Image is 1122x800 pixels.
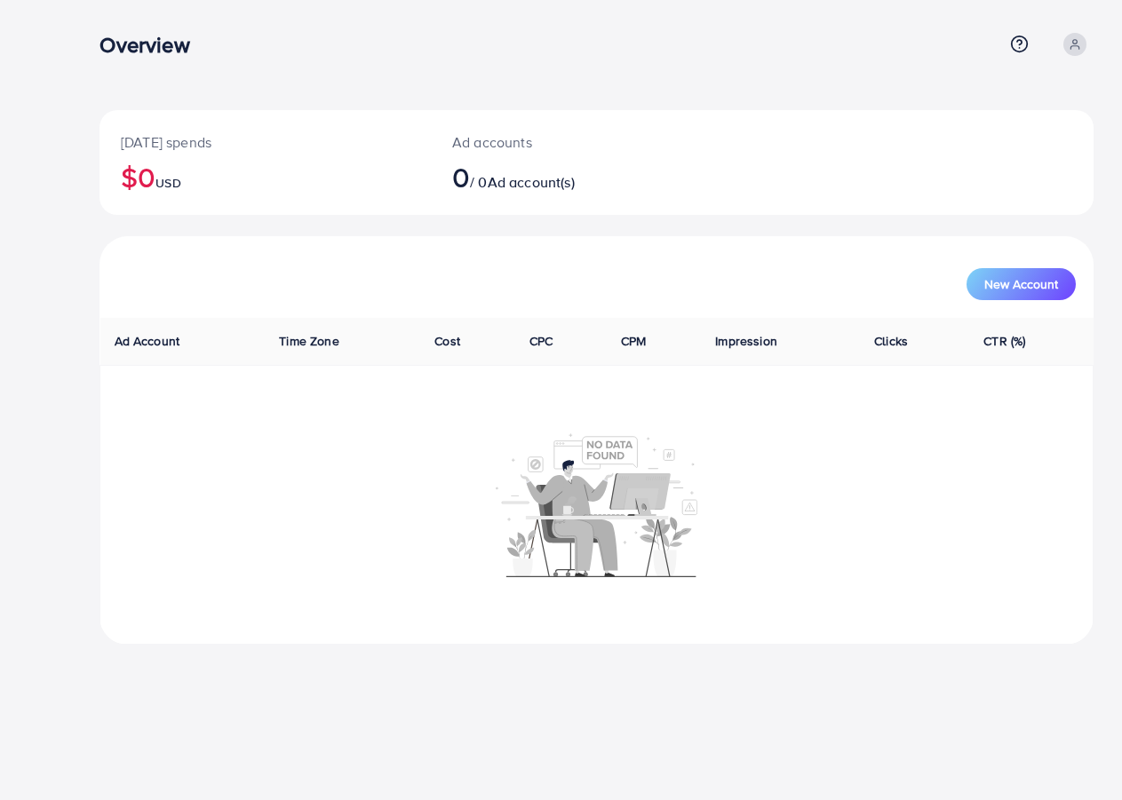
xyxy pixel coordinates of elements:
span: Time Zone [279,332,338,350]
img: No account [496,432,698,577]
span: USD [155,174,180,192]
h3: Overview [99,32,203,58]
span: Ad account(s) [488,172,575,192]
span: New Account [984,278,1058,290]
p: Ad accounts [452,131,658,153]
span: Cost [434,332,460,350]
span: CPC [529,332,553,350]
span: CTR (%) [983,332,1025,350]
h2: / 0 [452,160,658,194]
h2: $0 [121,160,410,194]
p: [DATE] spends [121,131,410,153]
span: CPM [621,332,646,350]
span: 0 [452,156,470,197]
span: Impression [715,332,777,350]
button: New Account [967,268,1076,300]
span: Ad Account [115,332,180,350]
span: Clicks [874,332,908,350]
